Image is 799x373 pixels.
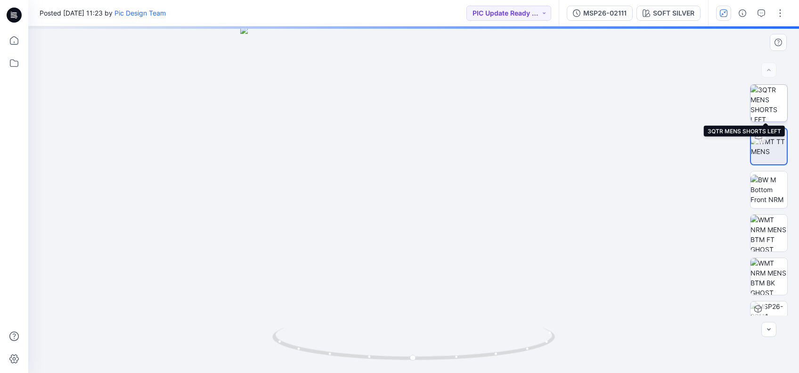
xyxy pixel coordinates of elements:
[583,8,627,18] div: MSP26-02111
[40,8,166,18] span: Posted [DATE] 11:23 by
[653,8,694,18] div: SOFT SILVER
[750,215,787,251] img: WMT NRM MENS BTM FT GHOST
[114,9,166,17] a: Pic Design Team
[636,6,701,21] button: SOFT SILVER
[567,6,633,21] button: MSP26-02111
[750,301,787,338] img: MSP26-02111 SOFT SILVER
[750,175,787,204] img: BW M Bottom Front NRM
[735,6,750,21] button: Details
[751,137,787,156] img: WMT TT MENS
[750,258,787,295] img: WMT NRM MENS BTM BK GHOST
[750,85,787,122] img: 3QTR MENS SHORTS LEFT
